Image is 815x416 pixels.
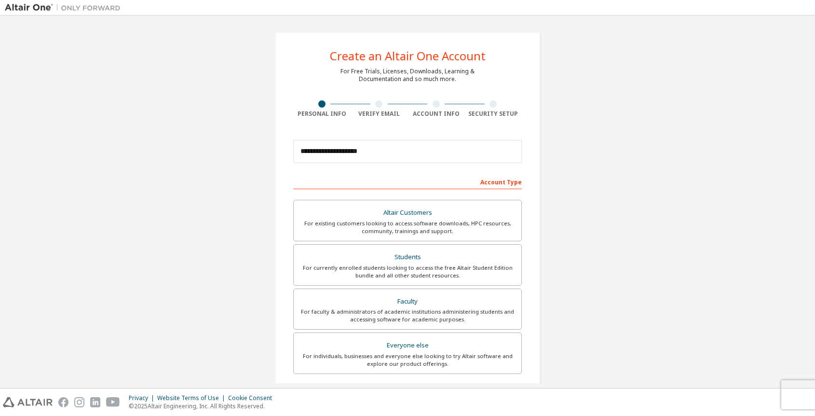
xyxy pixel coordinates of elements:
[407,110,465,118] div: Account Info
[299,220,516,235] div: For existing customers looking to access software downloads, HPC resources, community, trainings ...
[299,339,516,352] div: Everyone else
[299,352,516,368] div: For individuals, businesses and everyone else looking to try Altair software and explore our prod...
[3,397,53,407] img: altair_logo.svg
[58,397,68,407] img: facebook.svg
[340,68,475,83] div: For Free Trials, Licenses, Downloads, Learning & Documentation and so much more.
[330,50,486,62] div: Create an Altair One Account
[299,264,516,279] div: For currently enrolled students looking to access the free Altair Student Edition bundle and all ...
[299,295,516,308] div: Faculty
[129,402,278,410] p: © 2025 Altair Engineering, Inc. All Rights Reserved.
[74,397,84,407] img: instagram.svg
[157,394,228,402] div: Website Terms of Use
[293,110,351,118] div: Personal Info
[299,206,516,220] div: Altair Customers
[228,394,278,402] div: Cookie Consent
[106,397,120,407] img: youtube.svg
[465,110,522,118] div: Security Setup
[293,174,522,189] div: Account Type
[5,3,125,13] img: Altair One
[351,110,408,118] div: Verify Email
[90,397,100,407] img: linkedin.svg
[129,394,157,402] div: Privacy
[299,308,516,323] div: For faculty & administrators of academic institutions administering students and accessing softwa...
[299,250,516,264] div: Students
